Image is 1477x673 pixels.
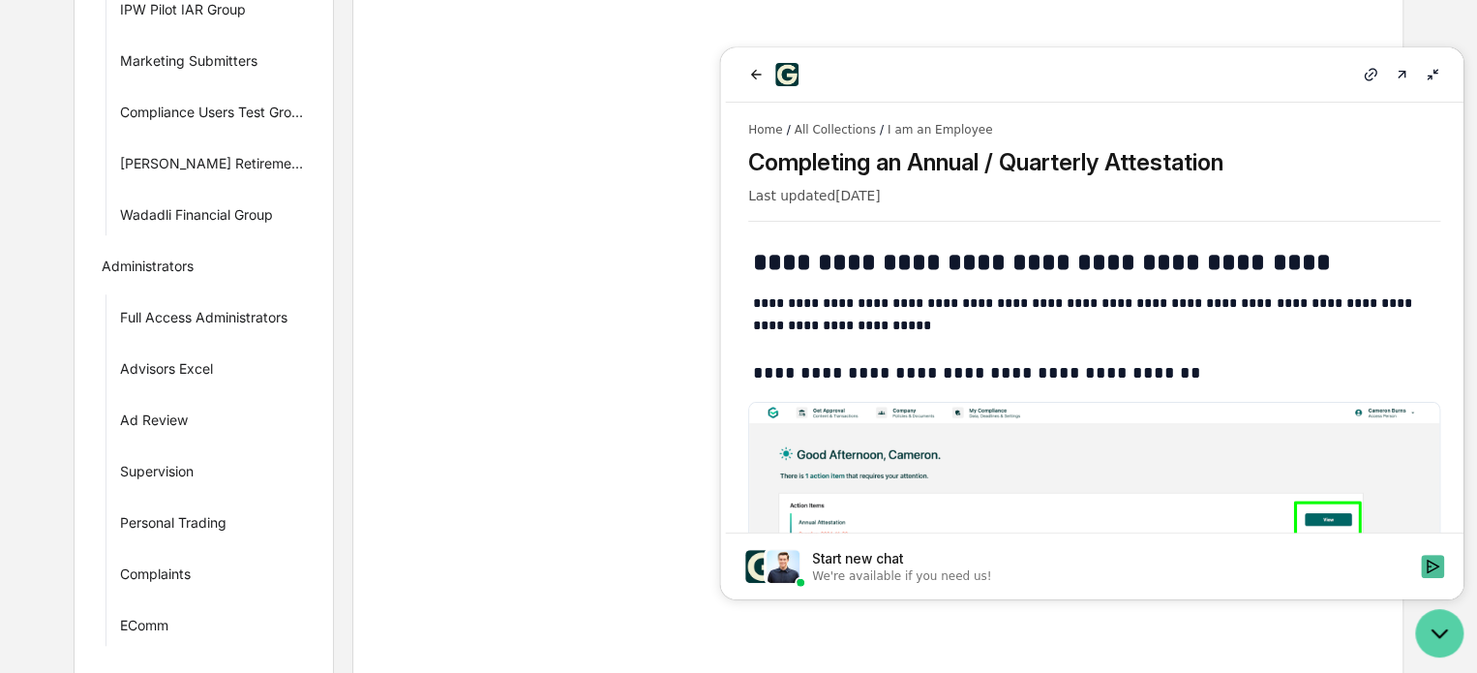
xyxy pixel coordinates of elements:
[120,104,306,127] div: Compliance Users Test Group
[120,617,168,640] div: EComm
[120,412,188,435] div: Ad Review
[120,514,226,537] div: Personal Trading
[120,155,306,178] div: [PERSON_NAME] Retirement Experience
[1415,609,1467,661] iframe: Open customer support
[120,1,246,24] div: IPW Pilot IAR Group
[725,47,1463,599] iframe: Customer support window
[120,360,213,383] div: Advisors Excel
[102,258,194,281] div: Administrators
[120,566,191,589] div: Complaints
[120,309,287,332] div: Full Access Administrators
[120,52,257,76] div: Marketing Submitters
[120,206,273,229] div: Wadadli Financial Group
[120,463,194,486] div: Supervision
